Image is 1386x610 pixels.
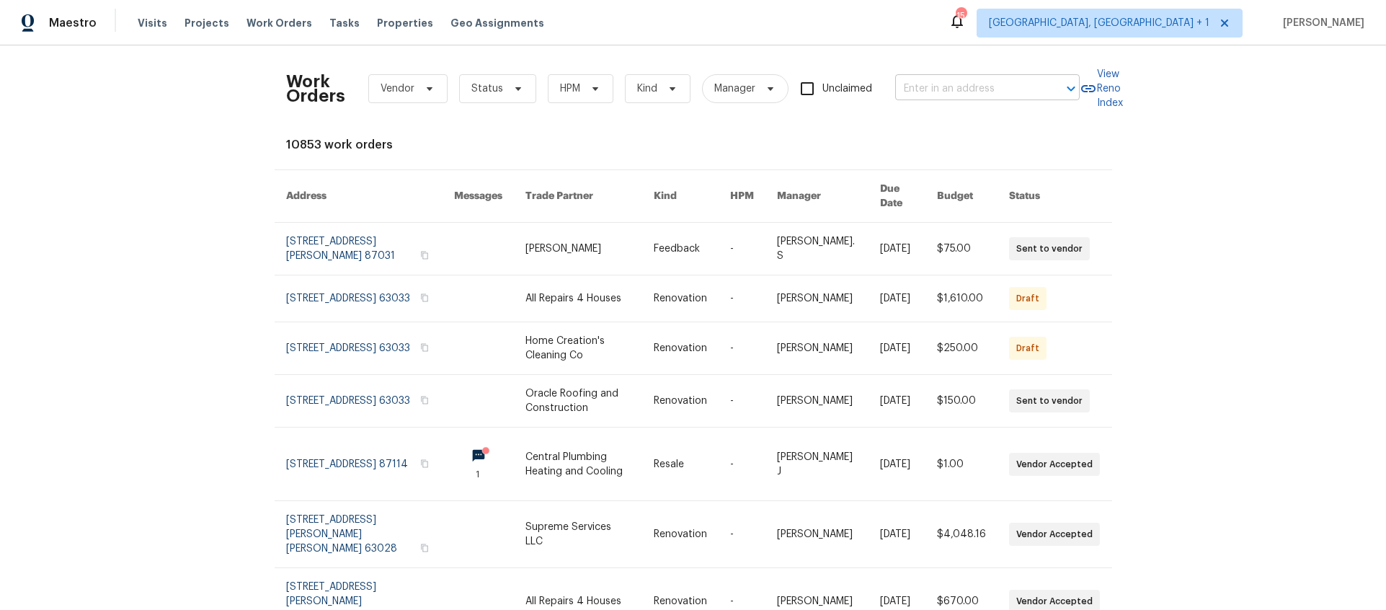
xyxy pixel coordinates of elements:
button: Copy Address [418,341,431,354]
td: All Repairs 4 Houses [514,275,642,322]
span: Visits [138,16,167,30]
td: - [719,375,765,428]
span: Status [471,81,503,96]
div: 10853 work orders [286,138,1101,152]
td: Central Plumbing Heating and Cooling [514,428,642,501]
td: [PERSON_NAME]. S [765,223,869,275]
td: [PERSON_NAME] J [765,428,869,501]
th: Messages [443,170,514,223]
td: Renovation [642,375,719,428]
td: [PERSON_NAME] [765,375,869,428]
th: Status [998,170,1111,223]
span: Vendor [381,81,414,96]
th: Address [275,170,443,223]
td: Resale [642,428,719,501]
span: Geo Assignments [450,16,544,30]
span: Manager [714,81,755,96]
button: Copy Address [418,542,431,554]
span: [PERSON_NAME] [1277,16,1364,30]
span: Properties [377,16,433,30]
td: [PERSON_NAME] [514,223,642,275]
input: Enter in an address [895,78,1039,100]
div: 15 [956,9,966,23]
th: Trade Partner [514,170,642,223]
span: Kind [637,81,657,96]
td: - [719,275,765,322]
td: Renovation [642,322,719,375]
td: - [719,322,765,375]
td: Oracle Roofing and Construction [514,375,642,428]
td: Renovation [642,501,719,568]
td: Supreme Services LLC [514,501,642,568]
button: Copy Address [418,457,431,470]
h2: Work Orders [286,74,345,103]
td: - [719,428,765,501]
th: Kind [642,170,719,223]
th: Due Date [869,170,925,223]
td: [PERSON_NAME] [765,501,869,568]
td: [PERSON_NAME] [765,322,869,375]
a: View Reno Index [1080,67,1123,110]
td: - [719,501,765,568]
span: Unclaimed [822,81,872,97]
span: Tasks [329,18,360,28]
td: [PERSON_NAME] [765,275,869,322]
span: [GEOGRAPHIC_DATA], [GEOGRAPHIC_DATA] + 1 [989,16,1209,30]
td: Home Creation's Cleaning Co [514,322,642,375]
span: Work Orders [246,16,312,30]
td: - [719,223,765,275]
td: Renovation [642,275,719,322]
th: Budget [925,170,998,223]
span: Projects [185,16,229,30]
th: HPM [719,170,765,223]
button: Copy Address [418,394,431,407]
button: Copy Address [418,291,431,304]
span: Maestro [49,16,97,30]
button: Copy Address [418,249,431,262]
span: HPM [560,81,580,96]
td: Feedback [642,223,719,275]
button: Open [1061,79,1081,99]
th: Manager [765,170,869,223]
